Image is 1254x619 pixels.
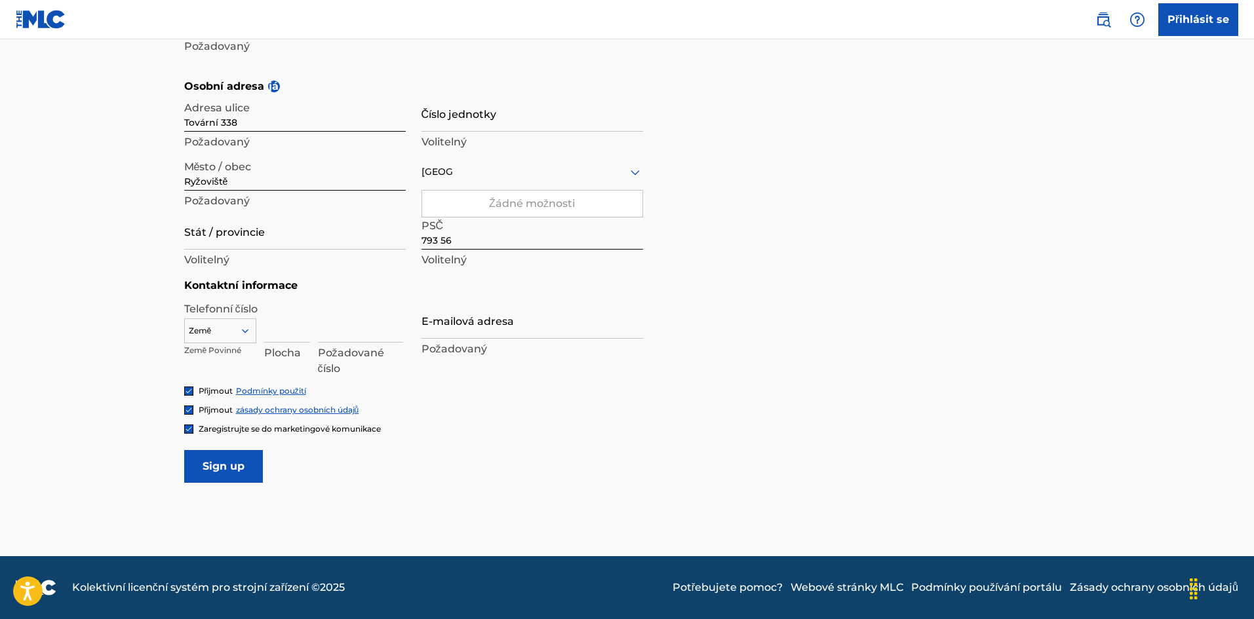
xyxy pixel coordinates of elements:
[184,303,258,315] font: Telefonní číslo
[1095,12,1111,28] img: vyhledávání
[421,136,467,148] font: Volitelný
[184,345,242,355] font: Země Povinné
[489,197,575,210] font: Žádné možnosti
[1129,12,1145,28] img: pomoc
[673,581,783,593] font: Potřebujete pomoc?
[1183,569,1204,609] div: Přetáhnout
[72,581,320,593] font: Kolektivní licenční systém pro strojní zařízení ©
[185,387,193,395] img: zaškrtávací políčko
[791,581,903,593] font: Webové stránky MLC
[320,581,345,593] font: 2025
[185,406,193,414] img: zaškrtávací políčko
[1167,13,1229,26] font: Přihlásit se
[185,425,193,433] img: zaškrtávací políčko
[264,347,301,359] font: Plocha
[236,405,359,415] a: zásady ochrany osobních údajů
[1124,7,1150,33] div: Pomoc
[199,386,233,396] font: Přijmout
[236,386,306,396] a: Podmínky použití
[16,580,56,595] img: logo
[1070,581,1238,593] font: Zásady ochrany osobních údajů
[199,424,381,434] font: Zaregistrujte se do marketingové komunikace
[16,10,66,29] img: Logo MLC
[184,450,263,483] input: Sign up
[1188,556,1254,619] div: Profesionální chat s widgety
[673,580,783,595] a: Potřebujete pomoc?
[184,279,298,291] font: Kontaktní informace
[911,581,1062,593] font: Podmínky používání portálu
[791,580,903,595] a: Webové stránky MLC
[1090,7,1116,33] a: Veřejné vyhledávání
[184,253,229,266] font: Volitelný
[184,40,250,52] font: Požadovaný
[184,136,250,148] font: Požadovaný
[199,405,233,415] font: Přijmout
[269,80,279,92] font: já
[1158,3,1238,36] a: Přihlásit se
[421,253,467,266] font: Volitelný
[318,347,384,375] font: Požadované číslo
[421,343,487,355] font: Požadovaný
[184,195,250,207] font: Požadovaný
[1188,556,1254,619] iframe: Widget chatu
[184,80,264,92] font: Osobní adresa
[1070,580,1238,595] a: Zásady ochrany osobních údajů
[911,580,1062,595] a: Podmínky používání portálu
